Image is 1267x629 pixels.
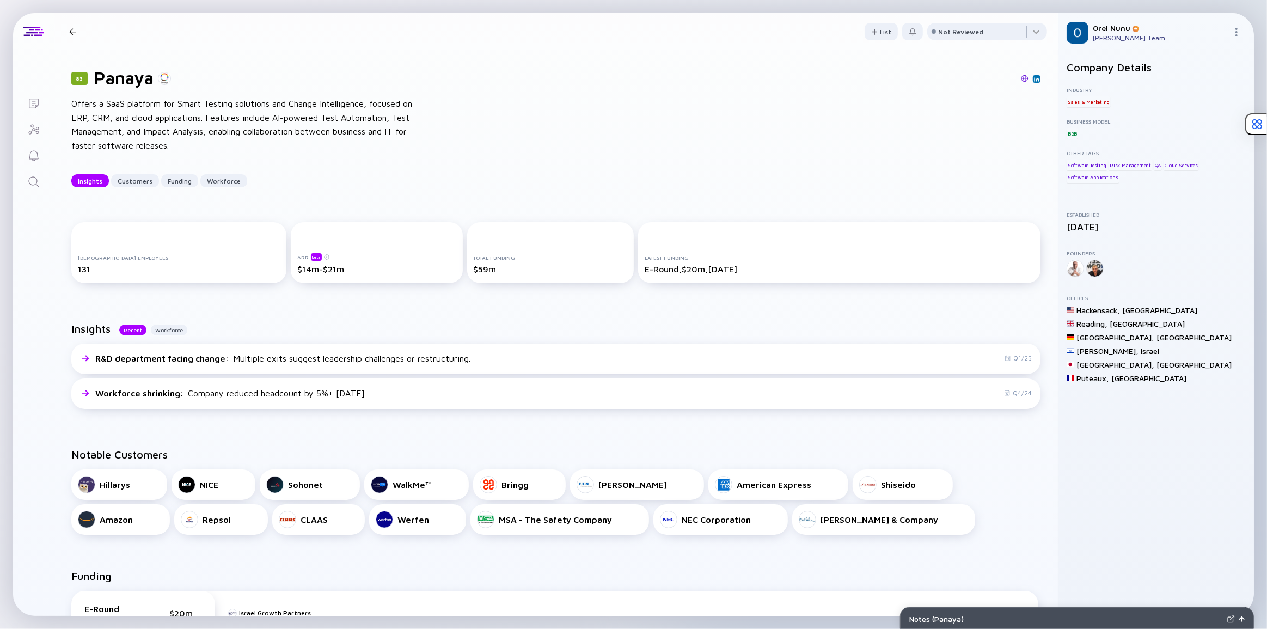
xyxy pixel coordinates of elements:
div: Risk Management [1109,160,1152,170]
button: List [865,23,898,40]
div: [GEOGRAPHIC_DATA] [1156,333,1232,342]
div: American Express [737,480,811,490]
div: [GEOGRAPHIC_DATA] [1156,360,1232,369]
div: [PERSON_NAME] Team [1093,34,1228,42]
div: Business Model [1067,118,1245,125]
a: Sohonet [260,469,360,500]
div: [GEOGRAPHIC_DATA] [1110,319,1185,328]
div: Not Reviewed [938,28,983,36]
div: B2B [1067,128,1078,139]
button: Workforce [200,174,247,187]
a: NICE [172,469,255,500]
div: QA [1154,160,1162,170]
button: Customers [111,174,159,187]
img: France Flag [1067,374,1074,382]
div: Reading , [1076,319,1107,328]
div: Notes ( Panaya ) [909,614,1223,624]
div: [PERSON_NAME] [598,480,667,490]
div: Q1/25 [1005,354,1032,362]
div: Werfen [397,515,429,524]
div: Insights [71,173,109,190]
div: Cloud Services [1164,160,1199,170]
div: MSA - The Safety Company [499,515,612,524]
div: Latest Funding [645,254,1034,261]
img: Israel Flag [1067,347,1074,355]
div: NEC Corporation [682,515,751,524]
div: Customers [111,173,159,190]
img: Germany Flag [1067,333,1074,341]
div: Q4/24 [1004,389,1032,397]
img: Panaya Linkedin Page [1034,76,1039,82]
div: [GEOGRAPHIC_DATA] , [1076,360,1154,369]
a: Investor Map [13,115,54,142]
div: $14m-$21m [297,264,456,274]
div: Multiple exits suggest leadership challenges or restructuring. [95,353,470,363]
div: Workforce [200,173,247,190]
div: beta [311,253,322,261]
div: NICE [200,480,218,490]
div: [PERSON_NAME] & Company [821,515,938,524]
div: Sohonet [288,480,323,490]
div: Bringg [501,480,529,490]
div: CLAAS [301,515,328,524]
a: Bringg [473,469,566,500]
img: Panaya Website [1021,75,1029,82]
h1: Panaya [94,68,154,88]
img: Open Notes [1239,616,1245,622]
img: Japan Flag [1067,361,1074,368]
div: $20m [169,608,202,618]
div: ARR [297,253,456,261]
div: Funding [161,173,198,190]
div: [DATE] [1067,221,1245,233]
img: Menu [1232,28,1241,36]
div: Israel Growth Partners [239,609,311,617]
div: Amazon [100,515,133,524]
a: Hillarys [71,469,167,500]
button: Recent [119,325,146,335]
div: Company reduced headcount by 5%+ [DATE]. [95,388,366,398]
a: WalkMe™ [364,469,469,500]
img: Expand Notes [1227,615,1235,623]
a: Israel Growth Partners [228,609,311,617]
img: United States Flag [1067,306,1074,314]
div: Founders [1067,250,1245,257]
button: Funding [161,174,198,187]
div: Other Tags [1067,150,1245,156]
div: WalkMe™ [393,480,432,490]
div: Repsol [203,515,231,524]
div: E-Round [84,604,139,614]
div: Software Testing [1067,160,1107,170]
div: [GEOGRAPHIC_DATA] , [1076,333,1154,342]
div: 131 [78,264,280,274]
button: Workforce [151,325,187,335]
h2: Company Details [1067,61,1245,74]
div: Offers a SaaS platform for Smart Testing solutions and Change Intelligence, focused on ERP, CRM, ... [71,97,420,152]
h2: Funding [71,570,112,582]
div: Puteaux , [1076,374,1109,383]
div: Established [1067,211,1245,218]
div: E-Round, $20m, [DATE] [645,264,1034,274]
span: R&D department facing change : [95,353,231,363]
div: Industry [1067,87,1245,93]
div: [GEOGRAPHIC_DATA] [1111,374,1186,383]
div: Offices [1067,295,1245,301]
div: Israel [1141,346,1159,356]
div: [DEMOGRAPHIC_DATA] Employees [78,254,280,261]
span: Workforce shrinking : [95,388,186,398]
div: Total Funding [474,254,627,261]
div: [GEOGRAPHIC_DATA] [1122,306,1197,315]
div: Shiseido [881,480,916,490]
img: Orel Profile Picture [1067,22,1088,44]
a: Lists [13,89,54,115]
div: Orel Nunu [1093,23,1228,33]
div: $59m [474,264,627,274]
div: Sales & Marketing [1067,96,1111,107]
h2: Insights [71,322,111,335]
a: Search [13,168,54,194]
div: [DATE] [84,614,139,622]
img: United Kingdom Flag [1067,320,1074,327]
div: Software Applications [1067,172,1119,183]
